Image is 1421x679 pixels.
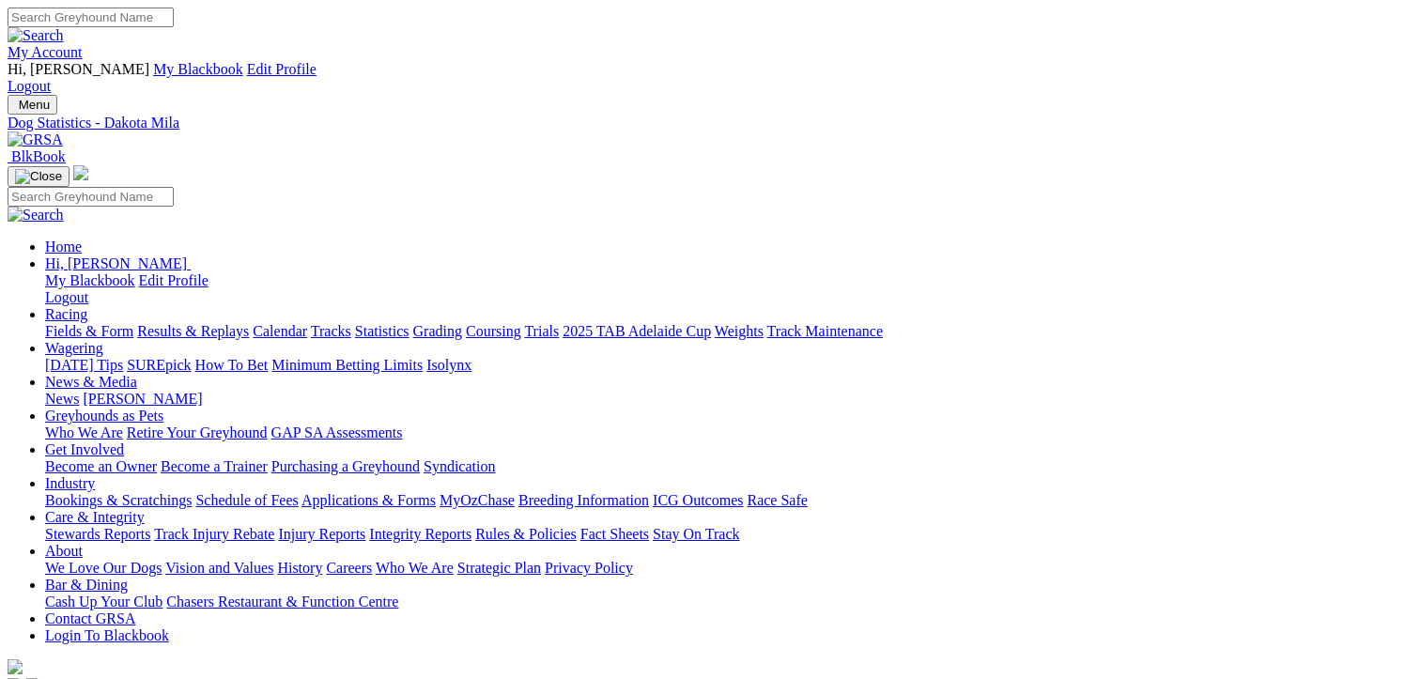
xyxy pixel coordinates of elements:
[11,148,66,164] span: BlkBook
[8,44,83,60] a: My Account
[271,458,420,474] a: Purchasing a Greyhound
[271,357,423,373] a: Minimum Betting Limits
[8,61,149,77] span: Hi, [PERSON_NAME]
[45,543,83,559] a: About
[154,526,274,542] a: Track Injury Rebate
[8,61,1413,95] div: My Account
[653,526,739,542] a: Stay On Track
[8,115,1413,131] a: Dog Statistics - Dakota Mila
[45,424,123,440] a: Who We Are
[45,306,87,322] a: Racing
[83,391,202,407] a: [PERSON_NAME]
[195,492,298,508] a: Schedule of Fees
[45,526,150,542] a: Stewards Reports
[277,560,322,576] a: History
[271,424,403,440] a: GAP SA Assessments
[45,560,162,576] a: We Love Our Dogs
[45,492,192,508] a: Bookings & Scratchings
[45,289,88,305] a: Logout
[45,610,135,626] a: Contact GRSA
[45,272,1413,306] div: Hi, [PERSON_NAME]
[45,357,1413,374] div: Wagering
[127,424,268,440] a: Retire Your Greyhound
[253,323,307,339] a: Calendar
[45,374,137,390] a: News & Media
[139,272,209,288] a: Edit Profile
[524,323,559,339] a: Trials
[127,357,191,373] a: SUREpick
[166,594,398,610] a: Chasers Restaurant & Function Centre
[653,492,743,508] a: ICG Outcomes
[426,357,471,373] a: Isolynx
[195,357,269,373] a: How To Bet
[45,323,133,339] a: Fields & Form
[45,441,124,457] a: Get Involved
[715,323,764,339] a: Weights
[8,131,63,148] img: GRSA
[45,255,187,271] span: Hi, [PERSON_NAME]
[45,272,135,288] a: My Blackbook
[413,323,462,339] a: Grading
[45,391,79,407] a: News
[8,659,23,674] img: logo-grsa-white.png
[301,492,436,508] a: Applications & Forms
[355,323,409,339] a: Statistics
[278,526,365,542] a: Injury Reports
[457,560,541,576] a: Strategic Plan
[767,323,883,339] a: Track Maintenance
[8,95,57,115] button: Toggle navigation
[563,323,711,339] a: 2025 TAB Adelaide Cup
[311,323,351,339] a: Tracks
[8,148,66,164] a: BlkBook
[475,526,577,542] a: Rules & Policies
[15,169,62,184] img: Close
[8,8,174,27] input: Search
[137,323,249,339] a: Results & Replays
[45,458,157,474] a: Become an Owner
[45,475,95,491] a: Industry
[45,526,1413,543] div: Care & Integrity
[580,526,649,542] a: Fact Sheets
[440,492,515,508] a: MyOzChase
[326,560,372,576] a: Careers
[45,560,1413,577] div: About
[45,594,1413,610] div: Bar & Dining
[545,560,633,576] a: Privacy Policy
[45,255,191,271] a: Hi, [PERSON_NAME]
[424,458,495,474] a: Syndication
[45,424,1413,441] div: Greyhounds as Pets
[8,27,64,44] img: Search
[165,560,273,576] a: Vision and Values
[45,408,163,424] a: Greyhounds as Pets
[45,577,128,593] a: Bar & Dining
[45,323,1413,340] div: Racing
[45,239,82,255] a: Home
[45,391,1413,408] div: News & Media
[19,98,50,112] span: Menu
[45,458,1413,475] div: Get Involved
[45,357,123,373] a: [DATE] Tips
[369,526,471,542] a: Integrity Reports
[161,458,268,474] a: Become a Trainer
[8,78,51,94] a: Logout
[747,492,807,508] a: Race Safe
[45,594,162,610] a: Cash Up Your Club
[518,492,649,508] a: Breeding Information
[45,340,103,356] a: Wagering
[45,627,169,643] a: Login To Blackbook
[466,323,521,339] a: Coursing
[153,61,243,77] a: My Blackbook
[45,492,1413,509] div: Industry
[376,560,454,576] a: Who We Are
[45,509,145,525] a: Care & Integrity
[73,165,88,180] img: logo-grsa-white.png
[8,166,70,187] button: Toggle navigation
[8,207,64,224] img: Search
[247,61,317,77] a: Edit Profile
[8,187,174,207] input: Search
